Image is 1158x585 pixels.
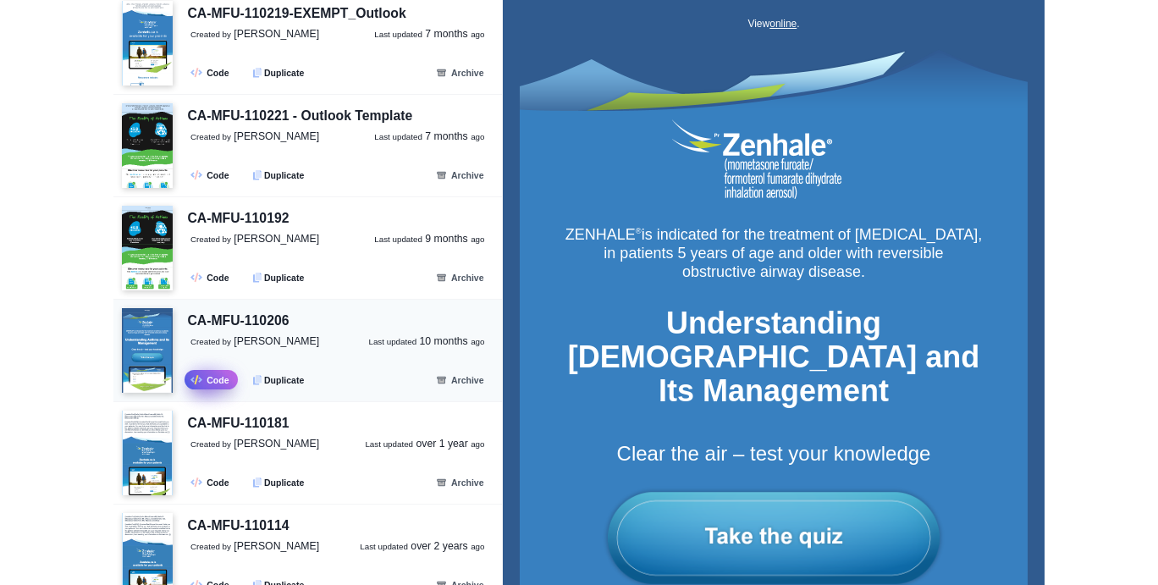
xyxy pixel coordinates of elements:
[190,439,231,449] small: Created by
[471,30,484,39] small: ago
[374,132,422,141] small: Last updated
[190,337,231,346] small: Created by
[188,3,406,25] div: CA-MFU-110219-EXEMPT_Outlook
[244,268,313,287] button: Duplicate
[374,30,422,39] small: Last updated
[188,413,289,434] div: CA-MFU-110181
[17,119,525,200] img: PrZENHALE® (mometasone furoate/formoterol fumarate dihydrate inhalation aerosol)
[234,233,319,245] span: [PERSON_NAME]
[234,335,319,347] span: [PERSON_NAME]
[427,472,494,492] button: Archive
[244,472,313,492] button: Duplicate
[34,442,508,466] div: Clear the air – test your knowledge
[34,17,508,30] div: View .
[267,18,294,30] a: online
[185,63,238,82] a: Code
[471,337,484,346] small: ago
[190,30,231,39] small: Created by
[234,130,319,142] span: [PERSON_NAME]
[471,235,484,244] small: ago
[188,208,289,229] div: CA-MFU-110192
[427,370,494,389] button: Archive
[427,268,494,287] button: Archive
[133,227,139,235] sup: ®
[190,132,231,141] small: Created by
[185,370,238,389] a: Code
[365,439,413,449] small: Last updated
[234,28,319,40] span: [PERSON_NAME]
[471,439,484,449] small: ago
[185,472,238,492] a: Code
[374,27,484,42] a: Last updated 7 months ago
[188,516,289,537] div: CA-MFU-110114
[360,542,408,551] small: Last updated
[427,63,494,82] button: Archive
[368,337,416,346] small: Last updated
[190,542,231,551] small: Created by
[374,235,422,244] small: Last updated
[427,165,494,185] button: Archive
[374,232,484,247] a: Last updated 9 months ago
[188,106,413,127] div: CA-MFU-110221 - Outlook Template
[234,540,319,552] span: [PERSON_NAME]
[471,132,484,141] small: ago
[34,225,508,281] div: is indicated for the treatment of [MEDICAL_DATA], in patients 5 years of age and older with rever...
[185,268,238,287] a: Code
[360,539,484,555] a: Last updated over 2 years ago
[63,226,139,243] span: ZENHALE
[368,334,484,350] a: Last updated 10 months ago
[34,306,508,408] div: Understanding [DEMOGRAPHIC_DATA] and Its Management
[190,235,231,244] small: Created by
[185,165,238,185] a: Code
[471,542,484,551] small: ago
[365,437,484,452] a: Last updated over 1 year ago
[244,165,313,185] button: Duplicate
[374,130,484,145] a: Last updated 7 months ago
[244,370,313,389] button: Duplicate
[234,438,319,450] span: [PERSON_NAME]
[244,63,313,82] button: Duplicate
[188,311,289,332] div: CA-MFU-110206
